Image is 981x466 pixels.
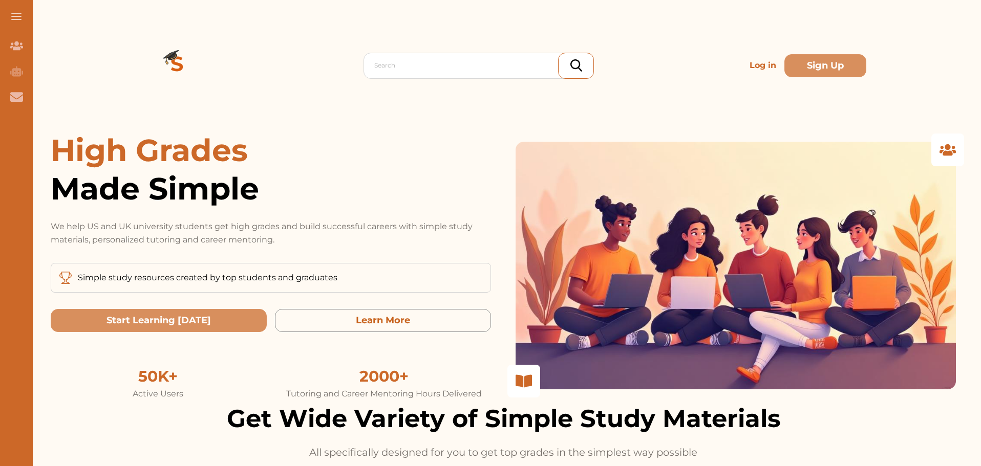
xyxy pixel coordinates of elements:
div: Active Users [51,388,265,400]
img: Logo [140,29,214,102]
p: Simple study resources created by top students and graduates [78,272,337,284]
button: Learn More [275,309,491,332]
span: Made Simple [51,169,491,208]
button: Start Learning Today [51,309,267,332]
p: Log in [745,55,780,76]
div: Tutoring and Career Mentoring Hours Delivered [277,388,491,400]
h2: Get Wide Variety of Simple Study Materials [51,400,956,437]
button: Sign Up [784,54,866,77]
p: We help US and UK university students get high grades and build successful careers with simple st... [51,220,491,247]
img: search_icon [570,59,582,72]
div: 50K+ [51,365,265,388]
p: All specifically designed for you to get top grades in the simplest way possible [307,445,700,460]
span: High Grades [51,131,248,169]
div: 2000+ [277,365,491,388]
